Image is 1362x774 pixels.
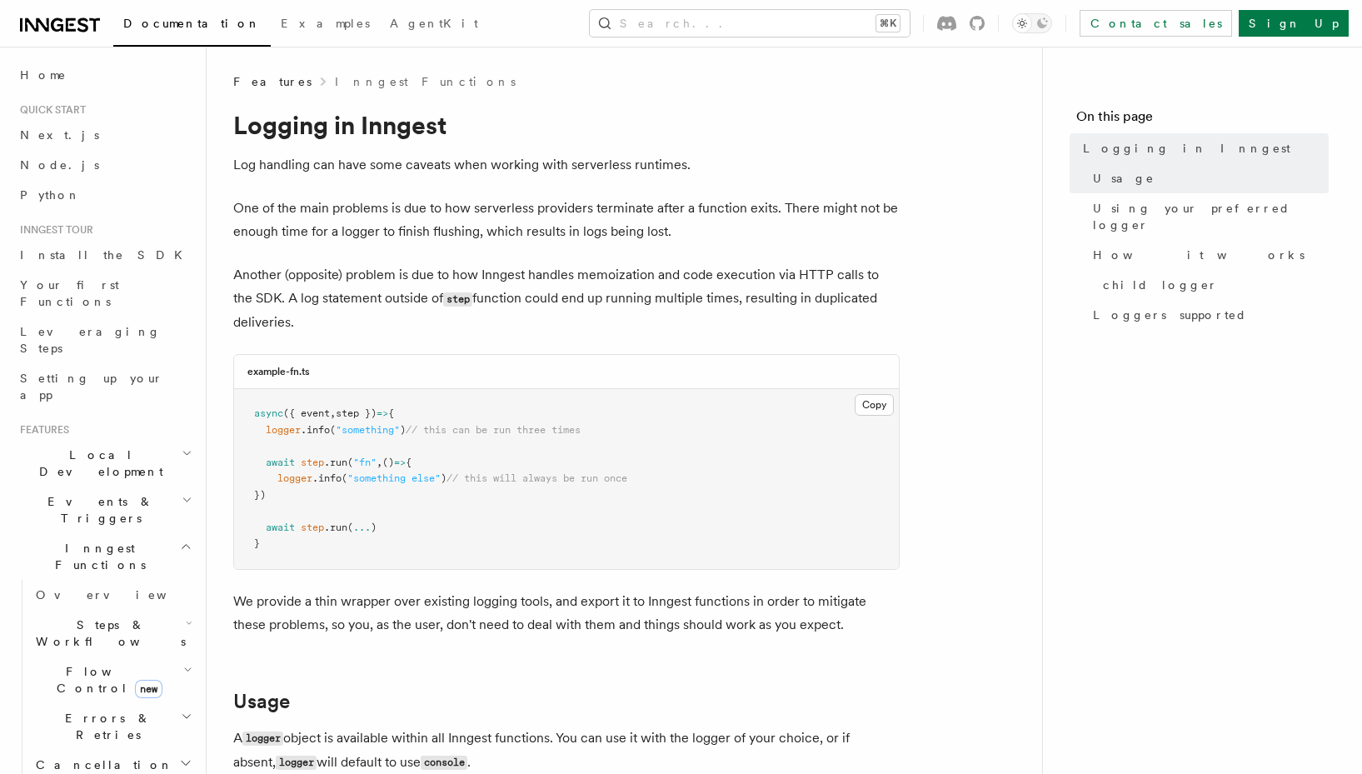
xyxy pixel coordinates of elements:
[254,489,266,501] span: })
[336,407,377,419] span: step })
[377,457,382,468] span: ,
[36,588,207,602] span: Overview
[1093,170,1155,187] span: Usage
[233,590,900,637] p: We provide a thin wrapper over existing logging tools, and export it to Inngest functions in orde...
[233,263,900,334] p: Another (opposite) problem is due to how Inngest handles memoization and code execution via HTTP ...
[233,73,312,90] span: Features
[388,407,394,419] span: {
[233,197,900,243] p: One of the main problems is due to how serverless providers terminate after a function exits. The...
[371,522,377,533] span: )
[254,407,283,419] span: async
[20,372,163,402] span: Setting up your app
[13,363,196,410] a: Setting up your app
[382,457,394,468] span: ()
[301,424,330,436] span: .info
[276,756,317,770] code: logger
[347,457,353,468] span: (
[247,365,310,378] h3: example-fn.ts
[113,5,271,47] a: Documentation
[441,472,447,484] span: )
[876,15,900,32] kbd: ⌘K
[347,522,353,533] span: (
[1086,163,1329,193] a: Usage
[266,457,295,468] span: await
[13,540,180,573] span: Inngest Functions
[1086,300,1329,330] a: Loggers supported
[266,424,301,436] span: logger
[283,407,330,419] span: ({ event
[406,424,581,436] span: // this can be run three times
[855,394,894,416] button: Copy
[271,5,380,45] a: Examples
[13,270,196,317] a: Your first Functions
[13,440,196,487] button: Local Development
[1080,10,1232,37] a: Contact sales
[443,292,472,307] code: step
[13,423,69,437] span: Features
[406,457,412,468] span: {
[590,10,910,37] button: Search...⌘K
[233,690,290,713] a: Usage
[1103,277,1218,293] span: child logger
[380,5,488,45] a: AgentKit
[390,17,478,30] span: AgentKit
[281,17,370,30] span: Examples
[342,472,347,484] span: (
[13,533,196,580] button: Inngest Functions
[377,407,388,419] span: =>
[1093,200,1329,233] span: Using your preferred logger
[29,703,196,750] button: Errors & Retries
[242,732,283,746] code: logger
[233,153,900,177] p: Log handling can have some caveats when working with serverless runtimes.
[1076,107,1329,133] h4: On this page
[29,757,173,773] span: Cancellation
[335,73,516,90] a: Inngest Functions
[330,407,336,419] span: ,
[13,60,196,90] a: Home
[135,680,162,698] span: new
[421,756,467,770] code: console
[1012,13,1052,33] button: Toggle dark mode
[13,103,86,117] span: Quick start
[1086,240,1329,270] a: How it works
[13,180,196,210] a: Python
[20,248,192,262] span: Install the SDK
[20,158,99,172] span: Node.js
[13,120,196,150] a: Next.js
[336,424,400,436] span: "something"
[324,522,347,533] span: .run
[1093,307,1247,323] span: Loggers supported
[20,278,119,308] span: Your first Functions
[324,457,347,468] span: .run
[29,617,186,650] span: Steps & Workflows
[13,317,196,363] a: Leveraging Steps
[447,472,627,484] span: // this will always be run once
[400,424,406,436] span: )
[1239,10,1349,37] a: Sign Up
[277,472,312,484] span: logger
[312,472,342,484] span: .info
[20,325,161,355] span: Leveraging Steps
[353,522,371,533] span: ...
[13,487,196,533] button: Events & Triggers
[301,522,324,533] span: step
[29,580,196,610] a: Overview
[20,188,81,202] span: Python
[1076,133,1329,163] a: Logging in Inngest
[29,710,181,743] span: Errors & Retries
[13,447,182,480] span: Local Development
[1093,247,1305,263] span: How it works
[1083,140,1290,157] span: Logging in Inngest
[254,537,260,549] span: }
[1096,270,1329,300] a: child logger
[13,240,196,270] a: Install the SDK
[301,457,324,468] span: step
[29,610,196,657] button: Steps & Workflows
[266,522,295,533] span: await
[13,150,196,180] a: Node.js
[29,657,196,703] button: Flow Controlnew
[13,223,93,237] span: Inngest tour
[394,457,406,468] span: =>
[233,110,900,140] h1: Logging in Inngest
[13,493,182,527] span: Events & Triggers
